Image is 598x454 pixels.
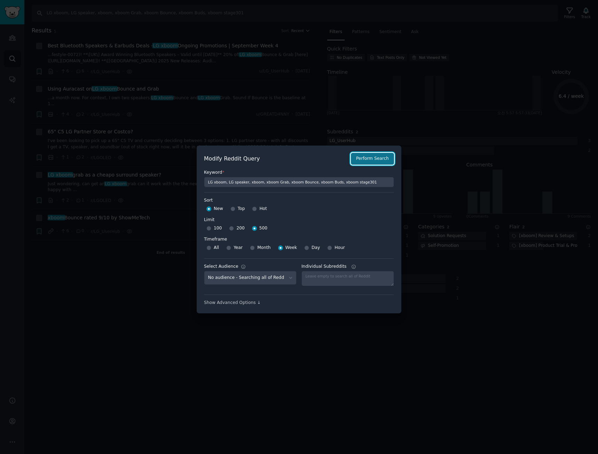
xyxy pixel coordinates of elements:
span: Day [312,245,320,251]
h2: Modify Reddit Query [204,155,347,163]
span: Week [285,245,297,251]
label: Keyword [204,170,394,176]
label: Individual Subreddits [301,264,394,270]
span: 100 [214,225,222,232]
label: Sort [204,197,394,204]
span: Hot [259,206,267,212]
button: Perform Search [351,153,394,165]
span: All [214,245,219,251]
span: 500 [259,225,267,232]
span: Year [234,245,243,251]
label: Timeframe [204,234,394,243]
div: Limit [204,217,214,223]
span: Month [257,245,270,251]
div: Select Audience [204,264,238,270]
span: 200 [236,225,244,232]
span: Hour [335,245,345,251]
div: Show Advanced Options ↓ [204,300,394,306]
span: Top [238,206,245,212]
span: New [214,206,223,212]
input: Keyword to search on Reddit [204,177,394,187]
